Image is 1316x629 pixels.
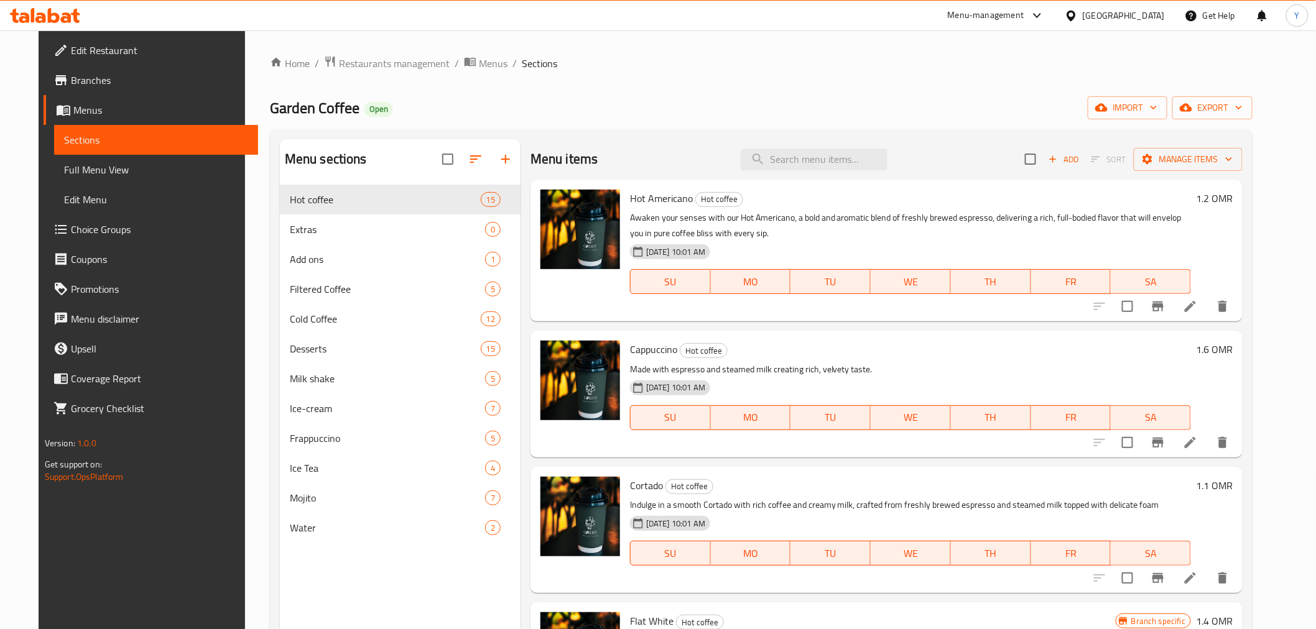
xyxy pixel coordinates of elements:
[64,162,248,177] span: Full Menu View
[280,185,521,214] div: Hot coffee15
[71,43,248,58] span: Edit Restaurant
[280,180,521,548] nav: Menu sections
[1044,150,1083,169] span: Add item
[64,192,248,207] span: Edit Menu
[636,273,706,291] span: SU
[44,334,258,364] a: Upsell
[71,311,248,326] span: Menu disclaimer
[44,304,258,334] a: Menu disclaimer
[1143,292,1173,321] button: Branch-specific-item
[1031,405,1111,430] button: FR
[464,55,507,71] a: Menus
[270,55,1253,71] nav: breadcrumb
[44,393,258,423] a: Grocery Checklist
[290,371,485,386] span: Milk shake
[1114,293,1141,319] span: Select to update
[1143,428,1173,457] button: Branch-specific-item
[512,56,517,71] li: /
[290,252,485,267] span: Add ons
[1111,405,1191,430] button: SA
[630,497,1191,513] p: Indulge in a smooth Cortado with rich coffee and creamy milk, crafted from freshly brewed espress...
[315,56,319,71] li: /
[695,192,743,207] div: Hot coffee
[716,273,786,291] span: MO
[485,490,501,505] div: items
[1017,146,1044,172] span: Select section
[280,423,521,453] div: Frappuccino5
[1047,152,1080,167] span: Add
[951,405,1031,430] button: TH
[630,541,711,566] button: SU
[1196,341,1233,358] h6: 1.6 OMR
[1183,299,1198,314] a: Edit menu item
[481,311,501,326] div: items
[481,192,501,207] div: items
[481,341,501,356] div: items
[44,244,258,274] a: Coupons
[44,65,258,95] a: Branches
[485,461,501,475] div: items
[666,479,713,494] span: Hot coffee
[876,273,946,291] span: WE
[1116,408,1186,426] span: SA
[711,405,791,430] button: MO
[1031,541,1111,566] button: FR
[1083,9,1165,22] div: [GEOGRAPHIC_DATA]
[1144,152,1233,167] span: Manage items
[711,541,791,566] button: MO
[1088,96,1167,119] button: import
[1036,273,1106,291] span: FR
[71,222,248,237] span: Choice Groups
[641,518,710,530] span: [DATE] 10:01 AM
[71,252,248,267] span: Coupons
[44,364,258,393] a: Coverage Report
[73,103,248,117] span: Menus
[716,408,786,426] span: MO
[280,513,521,543] div: Water2
[290,461,485,475] span: Ice Tea
[948,8,1024,23] div: Menu-management
[270,94,359,122] span: Garden Coffee
[54,155,258,185] a: Full Menu View
[479,56,507,71] span: Menus
[290,311,481,326] div: Cold Coffee
[290,520,485,535] span: Water
[956,544,1026,562] span: TH
[1098,100,1157,116] span: import
[485,520,501,535] div: items
[486,373,500,385] span: 5
[280,334,521,364] div: Desserts15
[491,144,521,174] button: Add section
[280,244,521,274] div: Add ons1
[540,341,620,420] img: Cappuccino
[290,490,485,505] div: Mojito
[280,453,521,483] div: Ice Tea4
[71,73,248,88] span: Branches
[486,492,500,504] span: 7
[44,95,258,125] a: Menus
[44,35,258,65] a: Edit Restaurant
[280,304,521,334] div: Cold Coffee12
[481,194,500,206] span: 15
[481,313,500,325] span: 12
[280,364,521,393] div: Milk shake5
[71,401,248,416] span: Grocery Checklist
[741,149,887,170] input: search
[711,269,791,294] button: MO
[1036,408,1106,426] span: FR
[45,456,102,472] span: Get support on:
[290,192,481,207] div: Hot coffee
[1183,435,1198,450] a: Edit menu item
[77,435,96,451] span: 1.0.0
[280,483,521,513] div: Mojito7
[956,408,1026,426] span: TH
[871,405,951,430] button: WE
[290,431,485,446] span: Frappuccino
[630,476,663,495] span: Cortado
[630,269,711,294] button: SU
[1183,571,1198,585] a: Edit menu item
